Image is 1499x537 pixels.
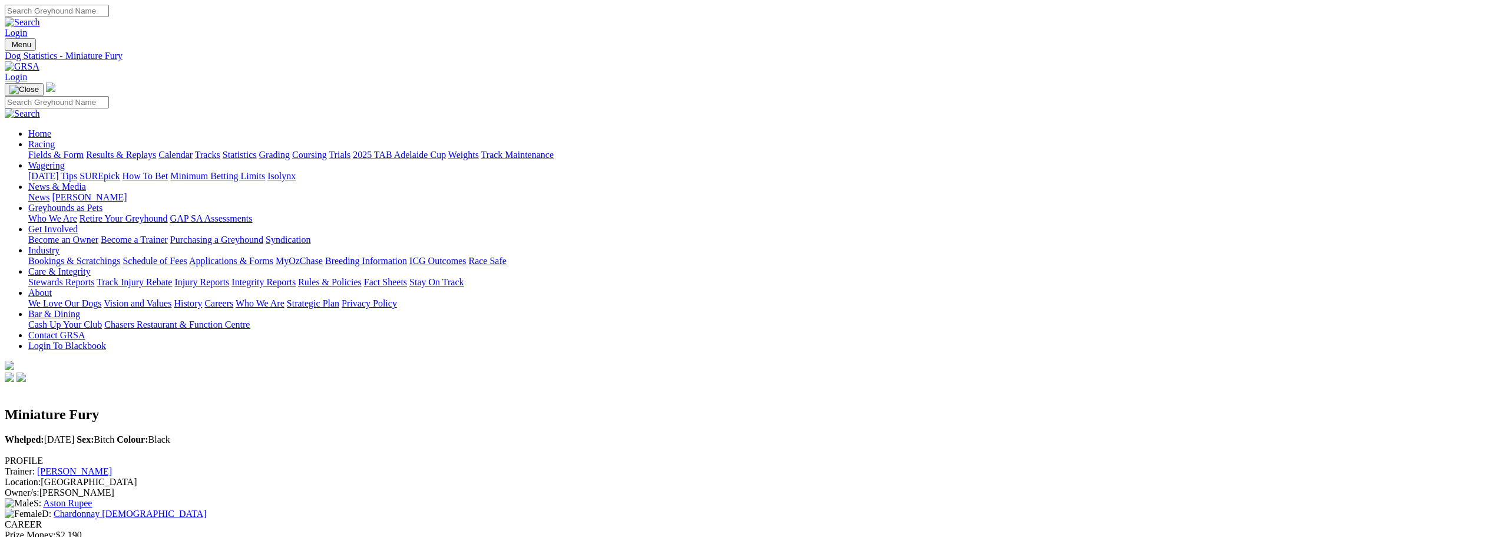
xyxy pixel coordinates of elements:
[223,150,257,160] a: Statistics
[5,498,41,508] span: S:
[28,139,55,149] a: Racing
[28,330,85,340] a: Contact GRSA
[37,466,112,476] a: [PERSON_NAME]
[28,266,91,276] a: Care & Integrity
[158,150,193,160] a: Calendar
[28,319,102,330] a: Cash Up Your Club
[28,298,101,308] a: We Love Our Dogs
[28,182,86,192] a: News & Media
[287,298,339,308] a: Strategic Plan
[5,487,39,498] span: Owner/s:
[123,256,187,266] a: Schedule of Fees
[104,298,171,308] a: Vision and Values
[5,108,40,119] img: Search
[174,277,229,287] a: Injury Reports
[86,150,156,160] a: Results & Replays
[28,192,49,202] a: News
[5,477,41,487] span: Location:
[28,235,1494,245] div: Get Involved
[77,434,114,444] span: Bitch
[12,40,31,49] span: Menu
[28,171,77,181] a: [DATE] Tips
[5,434,44,444] b: Whelped:
[5,61,39,72] img: GRSA
[325,256,407,266] a: Breeding Information
[409,277,464,287] a: Stay On Track
[267,171,296,181] a: Isolynx
[5,509,42,519] img: Female
[266,235,310,245] a: Syndication
[5,96,109,108] input: Search
[481,150,554,160] a: Track Maintenance
[5,498,34,509] img: Male
[28,298,1494,309] div: About
[342,298,397,308] a: Privacy Policy
[170,213,253,223] a: GAP SA Assessments
[28,192,1494,203] div: News & Media
[117,434,170,444] span: Black
[5,487,1494,498] div: [PERSON_NAME]
[329,150,350,160] a: Trials
[5,38,36,51] button: Toggle navigation
[28,224,78,234] a: Get Involved
[204,298,233,308] a: Careers
[170,235,263,245] a: Purchasing a Greyhound
[5,434,74,444] span: [DATE]
[259,150,290,160] a: Grading
[28,171,1494,182] div: Wagering
[5,373,14,382] img: facebook.svg
[5,519,1494,530] div: CAREER
[292,150,327,160] a: Coursing
[276,256,323,266] a: MyOzChase
[97,277,172,287] a: Track Injury Rebate
[28,277,1494,288] div: Care & Integrity
[46,83,55,92] img: logo-grsa-white.png
[28,213,1494,224] div: Greyhounds as Pets
[236,298,284,308] a: Who We Are
[5,28,27,38] a: Login
[468,256,506,266] a: Race Safe
[189,256,273,266] a: Applications & Forms
[101,235,168,245] a: Become a Trainer
[9,85,39,94] img: Close
[5,17,40,28] img: Search
[231,277,296,287] a: Integrity Reports
[28,309,80,319] a: Bar & Dining
[353,150,446,160] a: 2025 TAB Adelaide Cup
[28,256,1494,266] div: Industry
[28,203,102,213] a: Greyhounds as Pets
[117,434,148,444] b: Colour:
[52,192,127,202] a: [PERSON_NAME]
[16,373,26,382] img: twitter.svg
[28,213,77,223] a: Who We Are
[5,407,1494,423] h2: Miniature Fury
[5,51,1494,61] a: Dog Statistics - Miniature Fury
[170,171,265,181] a: Minimum Betting Limits
[28,129,51,139] a: Home
[43,498,92,508] a: Aston Rupee
[5,456,1494,466] div: PROFILE
[5,477,1494,487] div: [GEOGRAPHIC_DATA]
[5,509,51,519] span: D:
[5,83,44,96] button: Toggle navigation
[28,150,1494,160] div: Racing
[54,509,207,519] a: Chardonnay [DEMOGRAPHIC_DATA]
[28,160,65,170] a: Wagering
[28,341,106,351] a: Login To Blackbook
[174,298,202,308] a: History
[28,288,52,298] a: About
[123,171,168,181] a: How To Bet
[409,256,466,266] a: ICG Outcomes
[77,434,94,444] b: Sex:
[104,319,250,330] a: Chasers Restaurant & Function Centre
[5,72,27,82] a: Login
[195,150,220,160] a: Tracks
[80,171,120,181] a: SUREpick
[28,245,59,255] a: Industry
[28,277,94,287] a: Stewards Reports
[448,150,479,160] a: Weights
[5,5,109,17] input: Search
[28,150,84,160] a: Fields & Form
[5,466,35,476] span: Trainer:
